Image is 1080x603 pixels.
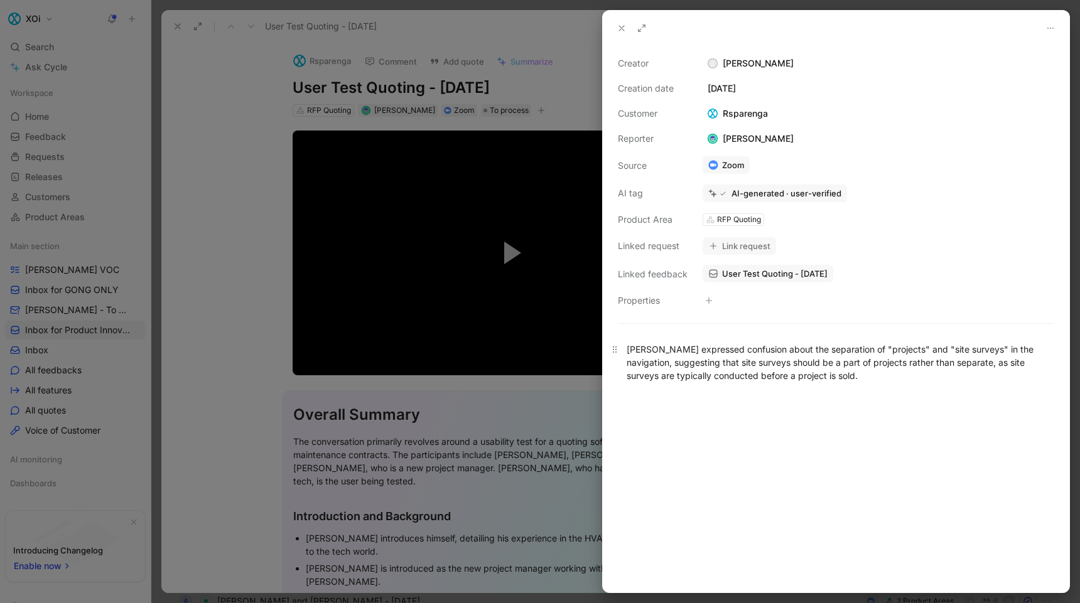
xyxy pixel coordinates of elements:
div: Product Area [618,212,688,227]
div: Source [618,158,688,173]
a: User Test Quoting - [DATE] [703,265,833,282]
div: Properties [618,293,688,308]
div: Creation date [618,81,688,96]
div: Linked feedback [618,267,688,282]
img: logo [708,109,718,119]
div: [PERSON_NAME] [703,131,799,146]
div: [PERSON_NAME] expressed confusion about the separation of "projects" and "site surveys" in the na... [627,343,1045,382]
span: User Test Quoting - [DATE] [722,268,828,279]
div: RFP Quoting [717,213,761,226]
div: Creator [618,56,688,71]
div: G [709,60,717,68]
div: Reporter [618,131,688,146]
div: [PERSON_NAME] [703,56,1054,71]
div: [DATE] [703,81,1054,96]
div: Rsparenga [703,106,773,121]
a: Zoom [703,156,750,174]
div: AI-generated · user-verified [732,188,841,199]
div: Customer [618,106,688,121]
img: avatar [709,135,717,143]
div: Linked request [618,238,688,253]
div: AI tag [618,186,688,201]
button: Link request [703,237,776,255]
